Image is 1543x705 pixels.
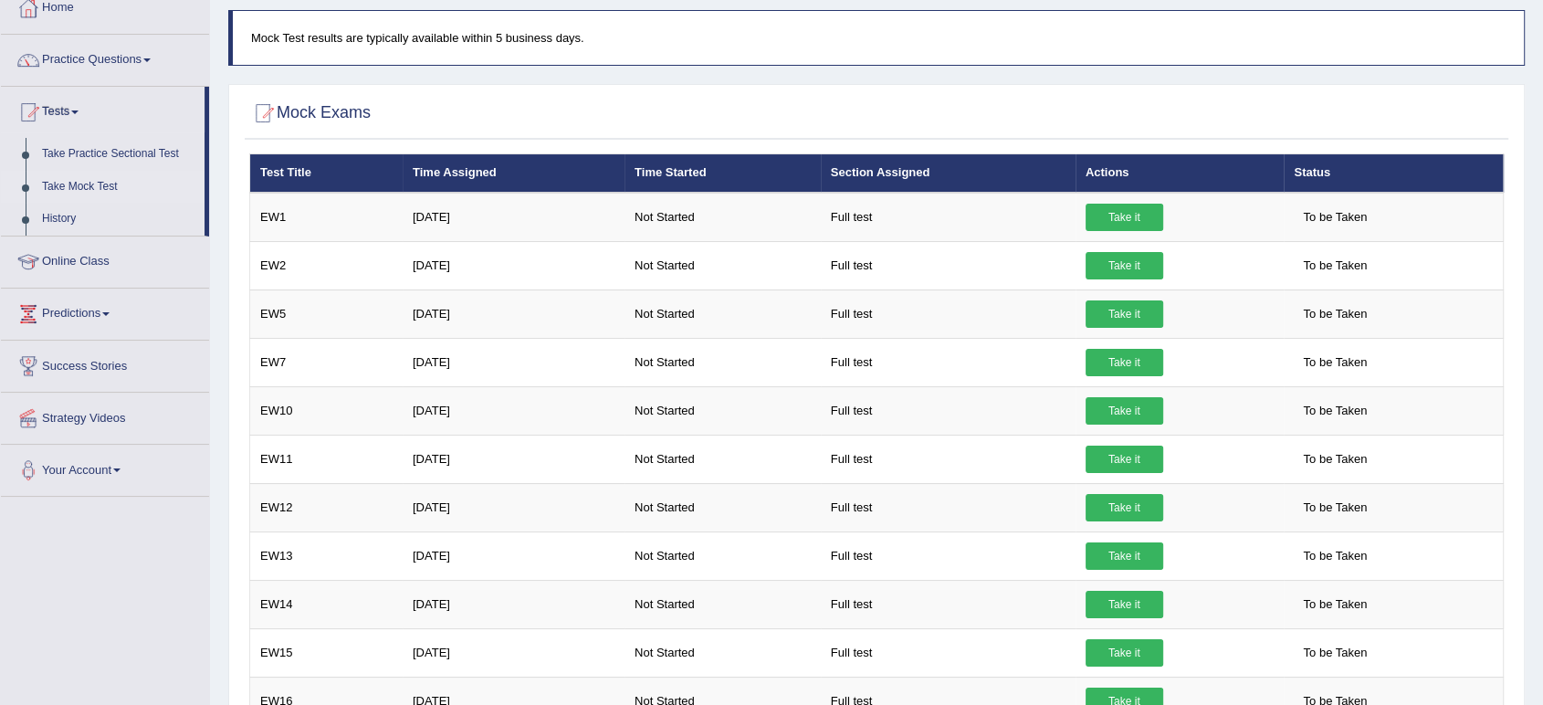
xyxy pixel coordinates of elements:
a: Take it [1086,446,1163,473]
td: [DATE] [403,435,625,483]
a: History [34,203,205,236]
a: Take it [1086,591,1163,618]
p: Mock Test results are typically available within 5 business days. [251,29,1506,47]
a: Take it [1086,639,1163,667]
td: EW14 [250,580,403,628]
th: Section Assigned [821,154,1076,193]
span: To be Taken [1294,397,1376,425]
a: Predictions [1,289,209,334]
span: To be Taken [1294,494,1376,521]
td: Full test [821,580,1076,628]
span: To be Taken [1294,591,1376,618]
a: Take it [1086,494,1163,521]
td: EW5 [250,289,403,338]
span: To be Taken [1294,639,1376,667]
td: [DATE] [403,531,625,580]
td: [DATE] [403,483,625,531]
td: Not Started [625,289,821,338]
a: Online Class [1,237,209,282]
td: Full test [821,435,1076,483]
a: Take it [1086,300,1163,328]
td: Not Started [625,193,821,242]
span: To be Taken [1294,300,1376,328]
th: Test Title [250,154,403,193]
td: Not Started [625,531,821,580]
td: EW10 [250,386,403,435]
a: Strategy Videos [1,393,209,438]
td: Not Started [625,435,821,483]
td: Full test [821,386,1076,435]
td: Full test [821,531,1076,580]
a: Take it [1086,349,1163,376]
td: EW12 [250,483,403,531]
td: [DATE] [403,193,625,242]
td: Full test [821,193,1076,242]
td: [DATE] [403,289,625,338]
th: Actions [1076,154,1285,193]
th: Time Started [625,154,821,193]
span: To be Taken [1294,542,1376,570]
td: Not Started [625,483,821,531]
a: Take it [1086,542,1163,570]
a: Success Stories [1,341,209,386]
td: EW13 [250,531,403,580]
td: Not Started [625,241,821,289]
td: EW15 [250,628,403,677]
a: Your Account [1,445,209,490]
td: [DATE] [403,338,625,386]
td: EW1 [250,193,403,242]
td: [DATE] [403,580,625,628]
td: EW7 [250,338,403,386]
td: Full test [821,483,1076,531]
a: Take it [1086,397,1163,425]
td: Not Started [625,338,821,386]
td: [DATE] [403,241,625,289]
span: To be Taken [1294,252,1376,279]
td: Not Started [625,386,821,435]
a: Take Mock Test [34,171,205,204]
td: Full test [821,241,1076,289]
span: To be Taken [1294,349,1376,376]
a: Practice Questions [1,35,209,80]
span: To be Taken [1294,204,1376,231]
td: [DATE] [403,628,625,677]
a: Tests [1,87,205,132]
td: Full test [821,289,1076,338]
td: Full test [821,628,1076,677]
span: To be Taken [1294,446,1376,473]
a: Take Practice Sectional Test [34,138,205,171]
td: EW11 [250,435,403,483]
a: Take it [1086,252,1163,279]
h2: Mock Exams [249,100,371,127]
td: [DATE] [403,386,625,435]
td: Not Started [625,580,821,628]
a: Take it [1086,204,1163,231]
td: EW2 [250,241,403,289]
td: Full test [821,338,1076,386]
th: Status [1284,154,1503,193]
th: Time Assigned [403,154,625,193]
td: Not Started [625,628,821,677]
